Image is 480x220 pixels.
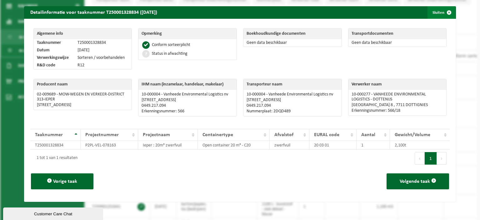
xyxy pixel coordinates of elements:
span: Containertype [202,132,233,137]
span: Volgende taak [400,179,430,184]
td: [DATE] [74,47,132,54]
td: T250001328834 [30,141,81,150]
th: Transportdocumenten [348,28,435,39]
td: 2,100t [390,141,450,150]
p: 02-009689 - MOW-WEGEN EN VERKEER-DISTRICT 313-IEPER [37,92,129,102]
div: Status in afwachting [152,52,187,56]
td: R12 [74,62,132,69]
p: Erkenningsnummer: 566/18 [352,108,443,113]
td: Ieper : 20m³ zwerfvuil [138,141,198,150]
th: Verwerker naam [348,79,447,90]
button: Sluiten [427,6,455,19]
th: Transporteur naam [243,79,342,90]
p: 10-000004 - Vanheede Environmental Logistics nv [142,92,233,97]
p: [STREET_ADDRESS] [37,103,129,108]
div: 1 tot 1 van 1 resultaten [33,153,77,164]
td: Geen data beschikbaar [243,39,342,47]
button: 1 [425,152,437,165]
span: EURAL code [314,132,339,137]
th: Boekhoudkundige documenten [243,28,342,39]
h2: Detailinformatie voor taaknummer T250001328834 ([DATE]) [24,6,163,18]
td: T250001328834 [74,39,132,47]
span: Aantal [361,132,375,137]
span: Vorige taak [53,179,77,184]
button: Next [437,152,447,165]
span: Taaknummer [35,132,63,137]
p: 0449.217.094 [247,103,338,108]
p: 0449.217.094 [142,103,233,108]
td: Taaknummer [34,39,75,47]
span: Projectnummer [85,132,119,137]
th: IHM naam (inzamelaar, handelaar, makelaar) [138,79,237,90]
td: P2PL-VEL-078163 [81,141,138,150]
p: [STREET_ADDRESS] [247,98,338,103]
span: Afvalstof [274,132,293,137]
p: Erkenningsnummer: 566 [142,109,233,114]
th: Algemene info [34,28,132,39]
td: R&D code [34,62,75,69]
p: Nummerplaat: 2DQD489 [247,109,338,114]
iframe: chat widget [3,206,104,220]
span: Projectnaam [143,132,170,137]
button: Vorige taak [31,173,93,189]
td: 20 03 01 [309,141,357,150]
th: Opmerking [138,28,237,39]
p: [STREET_ADDRESS] [142,98,233,103]
button: Previous [415,152,425,165]
td: Datum [34,47,75,54]
th: Producent naam [34,79,132,90]
td: zwerfvuil [270,141,309,150]
td: 1 [357,141,390,150]
p: 10-000004 - Vanheede Environmental Logistics nv [247,92,338,97]
td: Verwerkingswijze [34,54,75,62]
div: Conform sorteerplicht [152,43,190,47]
p: [GEOGRAPHIC_DATA] 8 , 7711 DOTTIGNIES [352,103,443,108]
td: Sorteren / voorbehandelen [74,54,132,62]
p: 10-000277 - VANHEEDE ENVIRONMENTAL LOGISTICS - DOTTENIJS [352,92,443,102]
td: Geen data beschikbaar [348,39,447,47]
td: Open container 20 m³ - C20 [198,141,270,150]
span: Gewicht/Volume [395,132,430,137]
button: Volgende taak [387,173,449,189]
